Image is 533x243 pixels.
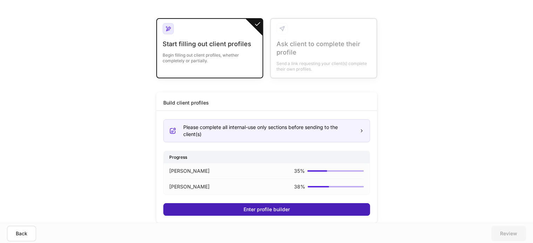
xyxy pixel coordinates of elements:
[163,40,257,48] div: Start filling out client profiles
[169,167,210,174] p: [PERSON_NAME]
[183,124,354,138] div: Please complete all internal-use only sections before sending to the client(s)
[163,99,209,106] div: Build client profiles
[294,167,305,174] p: 35 %
[294,183,305,190] p: 38 %
[163,203,370,216] button: Enter profile builder
[164,151,370,163] div: Progress
[16,231,27,236] div: Back
[169,183,210,190] p: [PERSON_NAME]
[163,48,257,64] div: Begin filling out client profiles, whether completely or partially.
[244,207,290,212] div: Enter profile builder
[7,226,36,241] button: Back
